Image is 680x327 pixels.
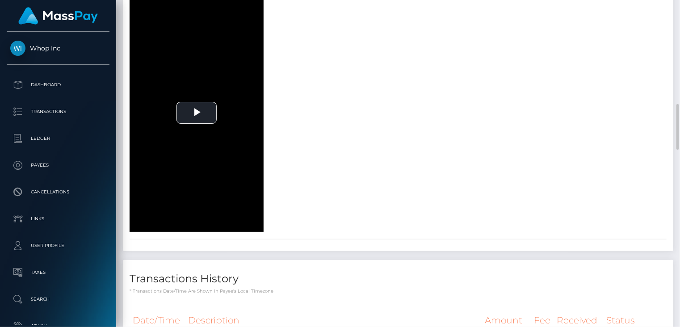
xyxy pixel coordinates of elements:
img: MassPay Logo [18,7,98,25]
a: Ledger [7,127,109,150]
p: Taxes [10,266,106,279]
span: Whop Inc [7,44,109,52]
p: Links [10,212,106,226]
p: Ledger [10,132,106,145]
p: Payees [10,159,106,172]
a: User Profile [7,235,109,257]
a: Payees [7,154,109,176]
a: Dashboard [7,74,109,96]
p: Cancellations [10,185,106,199]
a: Search [7,288,109,310]
p: User Profile [10,239,106,252]
a: Taxes [7,261,109,284]
p: Dashboard [10,78,106,92]
a: Cancellations [7,181,109,203]
p: Search [10,293,106,306]
a: Links [7,208,109,230]
button: Play Video [176,102,217,124]
h4: Transactions History [130,271,667,287]
a: Transactions [7,101,109,123]
p: * Transactions date/time are shown in payee's local timezone [130,288,667,294]
p: Transactions [10,105,106,118]
img: Whop Inc [10,41,25,56]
